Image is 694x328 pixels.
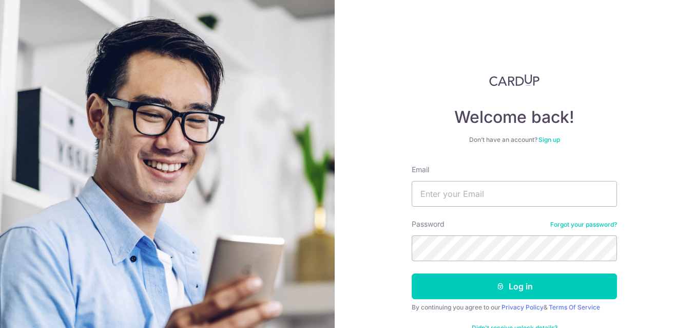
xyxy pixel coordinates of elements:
[412,107,617,127] h4: Welcome back!
[489,74,539,86] img: CardUp Logo
[412,219,445,229] label: Password
[412,165,429,175] label: Email
[412,303,617,312] div: By continuing you agree to our &
[549,303,600,311] a: Terms Of Service
[502,303,544,311] a: Privacy Policy
[550,221,617,229] a: Forgot your password?
[412,274,617,299] button: Log in
[412,136,617,144] div: Don’t have an account?
[538,136,560,143] a: Sign up
[412,181,617,207] input: Enter your Email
